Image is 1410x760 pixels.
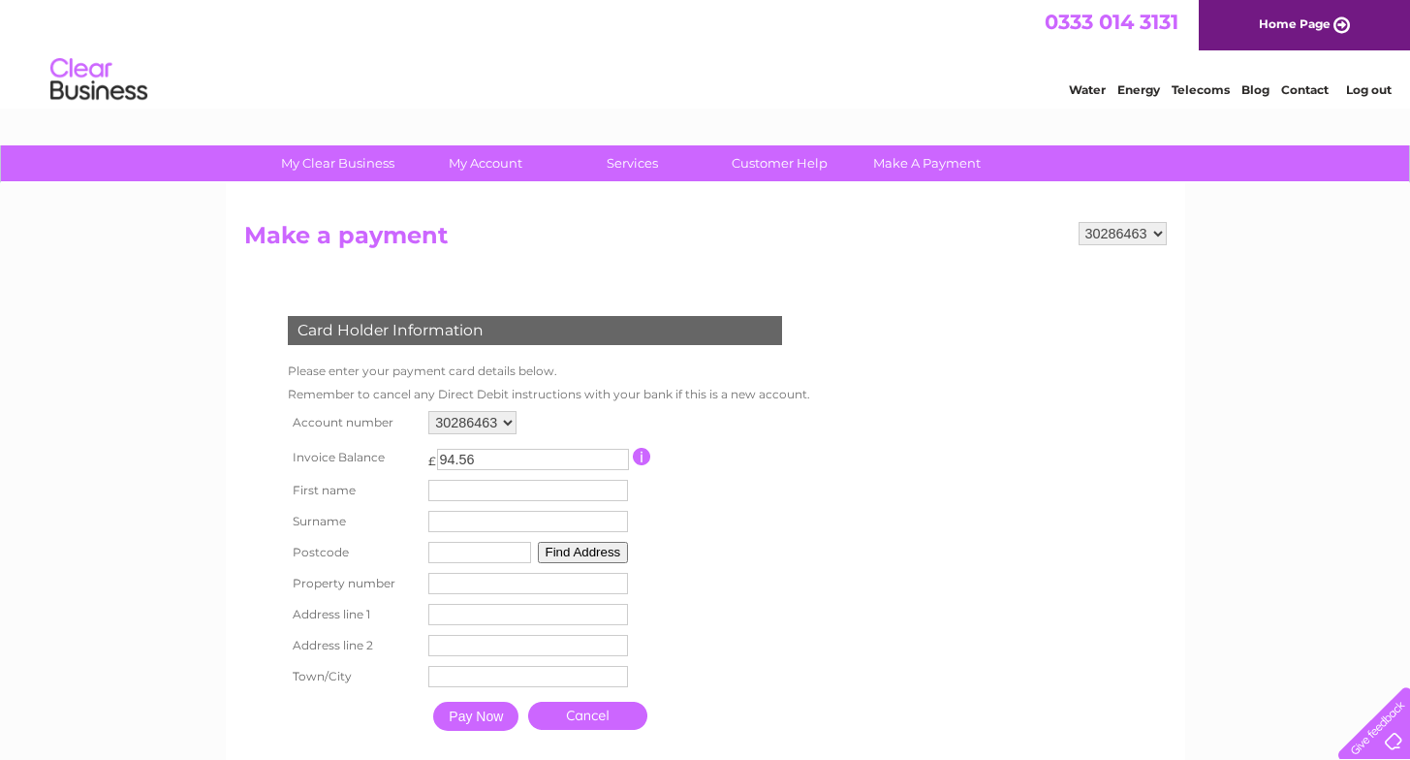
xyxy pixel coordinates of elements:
[283,506,424,537] th: Surname
[528,702,647,730] a: Cancel
[283,661,424,692] th: Town/City
[633,448,651,465] input: Information
[538,542,629,563] button: Find Address
[283,599,424,630] th: Address line 1
[1346,82,1392,97] a: Log out
[49,50,148,110] img: logo.png
[283,383,815,406] td: Remember to cancel any Direct Debit instructions with your bank if this is a new account.
[433,702,518,731] input: Pay Now
[283,439,424,475] th: Invoice Balance
[244,222,1167,259] h2: Make a payment
[283,360,815,383] td: Please enter your payment card details below.
[1117,82,1160,97] a: Energy
[288,316,782,345] div: Card Holder Information
[283,537,424,568] th: Postcode
[1281,82,1329,97] a: Contact
[283,568,424,599] th: Property number
[428,444,436,468] td: £
[700,145,860,181] a: Customer Help
[248,11,1164,94] div: Clear Business is a trading name of Verastar Limited (registered in [GEOGRAPHIC_DATA] No. 3667643...
[1045,10,1178,34] a: 0333 014 3131
[258,145,418,181] a: My Clear Business
[1069,82,1106,97] a: Water
[1241,82,1269,97] a: Blog
[283,406,424,439] th: Account number
[283,475,424,506] th: First name
[283,630,424,661] th: Address line 2
[552,145,712,181] a: Services
[405,145,565,181] a: My Account
[1172,82,1230,97] a: Telecoms
[847,145,1007,181] a: Make A Payment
